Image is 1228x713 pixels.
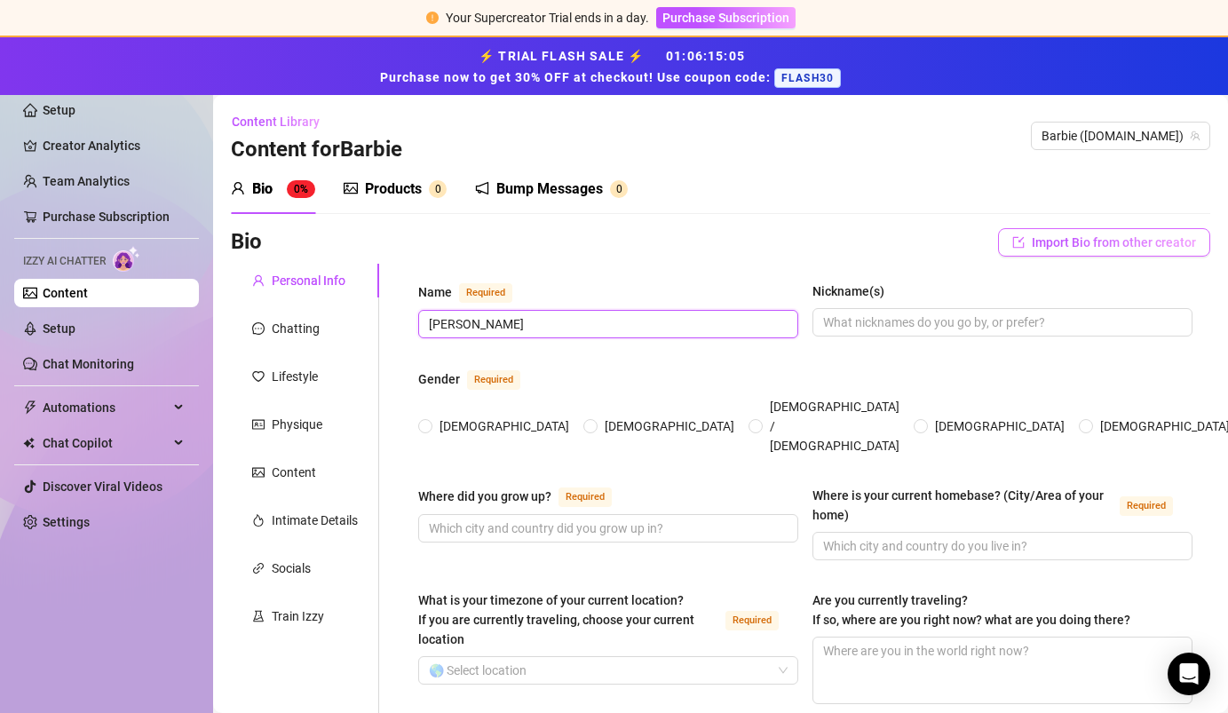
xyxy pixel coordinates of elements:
button: Purchase Subscription [656,7,796,28]
span: Chat Copilot [43,429,169,457]
div: Bio [252,178,273,200]
span: Are you currently traveling? If so, where are you right now? what are you doing there? [812,593,1130,627]
a: Setup [43,321,75,336]
div: Socials [272,559,311,578]
strong: ⚡ TRIAL FLASH SALE ⚡ [380,49,848,84]
a: Settings [43,515,90,529]
h3: Bio [231,228,262,257]
span: Your Supercreator Trial ends in a day. [446,11,649,25]
div: Lifestyle [272,367,318,386]
span: import [1012,236,1025,249]
span: Required [1120,496,1173,516]
sup: 0% [287,180,315,198]
span: heart [252,370,265,383]
div: Gender [418,369,460,389]
a: Team Analytics [43,174,130,188]
sup: 0 [429,180,447,198]
div: Products [365,178,422,200]
div: Personal Info [272,271,345,290]
div: Name [418,282,452,302]
span: Purchase Subscription [662,11,789,25]
div: Intimate Details [272,511,358,530]
span: FLASH30 [774,68,841,88]
input: Nickname(s) [823,313,1178,332]
div: Content [272,463,316,482]
img: AI Chatter [113,246,140,272]
a: Creator Analytics [43,131,185,160]
img: Chat Copilot [23,437,35,449]
div: Where did you grow up? [418,487,551,506]
span: Required [459,283,512,303]
a: Setup [43,103,75,117]
button: Import Bio from other creator [998,228,1210,257]
a: Discover Viral Videos [43,479,162,494]
span: thunderbolt [23,400,37,415]
input: Where is your current homebase? (City/Area of your home) [823,536,1178,556]
div: Nickname(s) [812,281,884,301]
label: Nickname(s) [812,281,897,301]
span: [DEMOGRAPHIC_DATA] [928,416,1072,436]
span: [DEMOGRAPHIC_DATA] / [DEMOGRAPHIC_DATA] [763,397,907,456]
span: exclamation-circle [426,12,439,24]
label: Where is your current homebase? (City/Area of your home) [812,486,1192,525]
span: Required [725,611,779,630]
span: picture [252,466,265,479]
label: Gender [418,368,540,390]
span: experiment [252,610,265,622]
div: Train Izzy [272,606,324,626]
span: picture [344,181,358,195]
span: Automations [43,393,169,422]
a: Content [43,286,88,300]
div: Where is your current homebase? (City/Area of your home) [812,486,1113,525]
span: notification [475,181,489,195]
span: Barbie (barbie.kens.vip) [1042,123,1200,149]
span: fire [252,514,265,527]
span: Required [467,370,520,390]
span: Required [559,487,612,507]
span: 01 : 06 : 15 : 05 [666,49,745,63]
span: What is your timezone of your current location? If you are currently traveling, choose your curre... [418,593,694,646]
span: idcard [252,418,265,431]
span: link [252,562,265,574]
span: message [252,322,265,335]
a: Purchase Subscription [656,11,796,25]
div: Chatting [272,319,320,338]
strong: Purchase now to get 30% OFF at checkout! Use coupon code: [380,70,774,84]
label: Name [418,281,532,303]
a: Purchase Subscription [43,210,170,224]
span: team [1190,131,1200,141]
span: user [231,181,245,195]
a: Chat Monitoring [43,357,134,371]
span: Izzy AI Chatter [23,253,106,270]
div: Open Intercom Messenger [1168,653,1210,695]
h3: Content for Barbie [231,136,402,164]
input: Where did you grow up? [429,519,784,538]
input: Name [429,314,784,334]
span: [DEMOGRAPHIC_DATA] [598,416,741,436]
label: Where did you grow up? [418,486,631,507]
div: Bump Messages [496,178,603,200]
div: Physique [272,415,322,434]
button: Content Library [231,107,334,136]
span: [DEMOGRAPHIC_DATA] [432,416,576,436]
span: user [252,274,265,287]
span: Content Library [232,115,320,129]
sup: 0 [610,180,628,198]
span: Import Bio from other creator [1032,235,1196,250]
